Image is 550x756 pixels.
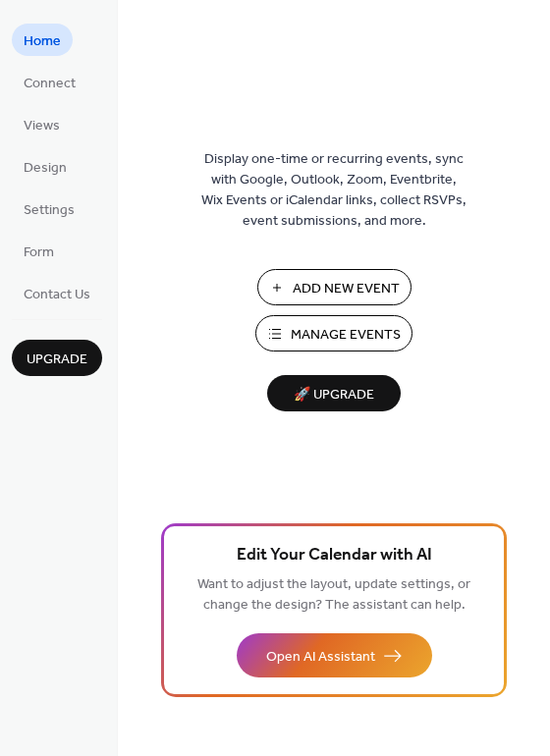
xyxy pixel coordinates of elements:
[24,285,90,305] span: Contact Us
[24,200,75,221] span: Settings
[24,74,76,94] span: Connect
[12,235,66,267] a: Form
[291,325,401,346] span: Manage Events
[12,108,72,140] a: Views
[12,66,87,98] a: Connect
[24,116,60,136] span: Views
[279,382,389,408] span: 🚀 Upgrade
[12,277,102,309] a: Contact Us
[12,340,102,376] button: Upgrade
[237,633,432,677] button: Open AI Assistant
[12,24,73,56] a: Home
[257,269,412,305] button: Add New Event
[255,315,412,351] button: Manage Events
[27,350,87,370] span: Upgrade
[197,571,470,619] span: Want to adjust the layout, update settings, or change the design? The assistant can help.
[24,31,61,52] span: Home
[237,542,432,569] span: Edit Your Calendar with AI
[12,150,79,183] a: Design
[12,192,86,225] a: Settings
[293,279,400,299] span: Add New Event
[201,149,467,232] span: Display one-time or recurring events, sync with Google, Outlook, Zoom, Eventbrite, Wix Events or ...
[267,375,401,411] button: 🚀 Upgrade
[266,647,375,668] span: Open AI Assistant
[24,243,54,263] span: Form
[24,158,67,179] span: Design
